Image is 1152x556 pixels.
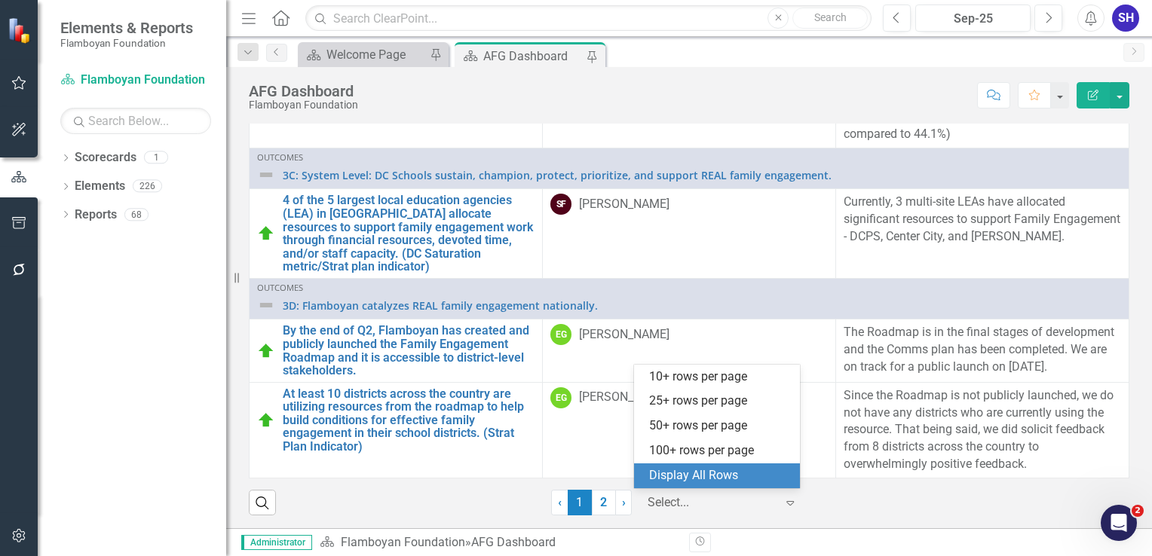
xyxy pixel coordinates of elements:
[543,319,836,382] td: Double-Click to Edit
[579,389,669,406] div: [PERSON_NAME]
[341,535,465,549] a: Flamboyan Foundation
[75,178,125,195] a: Elements
[649,393,791,410] div: 25+ rows per page
[257,411,275,429] img: Above Target
[75,149,136,166] a: Scorecards
[257,153,1121,162] div: Outcomes
[257,342,275,360] img: Above Target
[8,17,34,43] img: ClearPoint Strategy
[471,535,556,549] div: AFG Dashboard
[649,417,791,435] div: 50+ rows per page
[649,467,791,484] div: Display All Rows
[921,10,1025,28] div: Sep-25
[579,196,669,213] div: [PERSON_NAME]
[326,45,426,64] div: Welcome Page
[649,442,791,460] div: 100+ rows per page
[283,387,535,454] a: At least 10 districts across the country are utilizing resources from the roadmap to help build c...
[305,5,872,32] input: Search ClearPoint...
[836,382,1129,478] td: Double-Click to Edit
[75,206,117,224] a: Reports
[283,194,535,273] a: 4 of the 5 largest local education agencies (LEA) in [GEOGRAPHIC_DATA] allocate resources to supp...
[133,180,162,193] div: 226
[257,283,1121,292] div: Outcomes
[250,319,543,382] td: Double-Click to Edit Right Click for Context Menu
[250,189,543,279] td: Double-Click to Edit Right Click for Context Menu
[550,194,571,215] div: SF
[250,279,1129,319] td: Double-Click to Edit Right Click for Context Menu
[250,148,1129,189] td: Double-Click to Edit Right Click for Context Menu
[1112,5,1139,32] button: SH
[649,368,791,386] div: 10+ rows per page
[579,326,669,344] div: [PERSON_NAME]
[60,72,211,89] a: Flamboyan Foundation
[543,382,836,478] td: Double-Click to Edit
[60,19,193,37] span: Elements & Reports
[483,47,583,66] div: AFG Dashboard
[144,151,168,164] div: 1
[1132,505,1144,517] span: 2
[257,296,275,314] img: Not Defined
[844,324,1121,376] p: The Roadmap is in the final stages of development and the Comms plan has been completed. We are o...
[250,382,543,478] td: Double-Click to Edit Right Click for Context Menu
[568,490,592,515] span: 1
[302,45,426,64] a: Welcome Page
[320,534,678,551] div: »
[558,495,562,509] span: ‹
[249,83,358,99] div: AFG Dashboard
[1101,505,1137,541] iframe: Intercom live chat
[124,208,149,221] div: 68
[257,166,275,184] img: Not Defined
[543,189,836,279] td: Double-Click to Edit
[257,225,275,243] img: Above Target
[836,189,1129,279] td: Double-Click to Edit
[844,387,1121,473] p: Since the Roadmap is not publicly launched, we do not have any districts who are currently using ...
[622,495,626,509] span: ›
[550,387,571,408] div: EG
[550,324,571,345] div: EG
[249,99,358,111] div: Flamboyan Foundation
[844,194,1121,246] p: Currently, 3 multi-site LEAs have allocated significant resources to support Family Engagement - ...
[283,170,1121,181] a: 3C: System Level: DC Schools sustain, champion, protect, prioritize, and support REAL family enga...
[60,37,193,49] small: Flamboyan Foundation
[283,300,1121,311] a: 3D: Flamboyan catalyzes REAL family engagement nationally.
[241,535,312,550] span: Administrator
[792,8,868,29] button: Search
[60,108,211,134] input: Search Below...
[836,319,1129,382] td: Double-Click to Edit
[814,11,847,23] span: Search
[592,490,616,515] a: 2
[283,324,535,377] a: By the end of Q2, Flamboyan has created and publicly launched the Family Engagement Roadmap and i...
[915,5,1031,32] button: Sep-25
